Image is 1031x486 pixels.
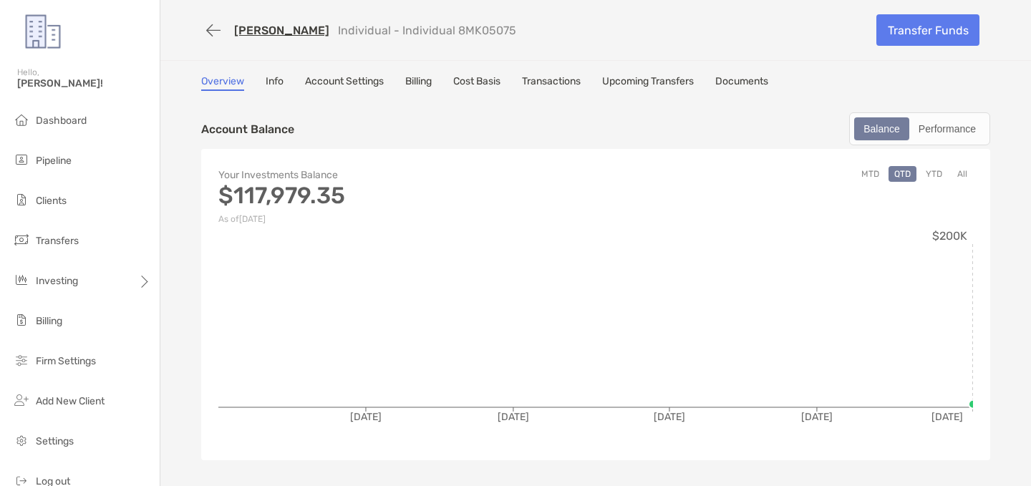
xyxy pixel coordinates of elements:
[36,235,79,247] span: Transfers
[350,411,382,423] tspan: [DATE]
[856,119,908,139] div: Balance
[856,166,885,182] button: MTD
[17,77,151,89] span: [PERSON_NAME]!
[13,351,30,369] img: firm-settings icon
[931,411,963,423] tspan: [DATE]
[13,271,30,288] img: investing icon
[952,166,973,182] button: All
[218,210,596,228] p: As of [DATE]
[13,392,30,409] img: add_new_client icon
[801,411,833,423] tspan: [DATE]
[36,435,74,447] span: Settings
[889,166,916,182] button: QTD
[266,75,284,91] a: Info
[36,155,72,167] span: Pipeline
[13,151,30,168] img: pipeline icon
[305,75,384,91] a: Account Settings
[654,411,685,423] tspan: [DATE]
[201,120,294,138] p: Account Balance
[920,166,948,182] button: YTD
[13,432,30,449] img: settings icon
[13,311,30,329] img: billing icon
[234,24,329,37] a: [PERSON_NAME]
[338,24,516,37] p: Individual - Individual 8MK05075
[218,187,596,205] p: $117,979.35
[522,75,581,91] a: Transactions
[602,75,694,91] a: Upcoming Transfers
[17,6,69,57] img: Zoe Logo
[36,315,62,327] span: Billing
[36,115,87,127] span: Dashboard
[13,111,30,128] img: dashboard icon
[13,231,30,248] img: transfers icon
[36,395,105,407] span: Add New Client
[36,195,67,207] span: Clients
[911,119,984,139] div: Performance
[715,75,768,91] a: Documents
[405,75,432,91] a: Billing
[201,75,244,91] a: Overview
[453,75,500,91] a: Cost Basis
[876,14,979,46] a: Transfer Funds
[498,411,529,423] tspan: [DATE]
[218,166,596,184] p: Your Investments Balance
[36,355,96,367] span: Firm Settings
[932,229,967,243] tspan: $200K
[849,112,990,145] div: segmented control
[36,275,78,287] span: Investing
[13,191,30,208] img: clients icon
